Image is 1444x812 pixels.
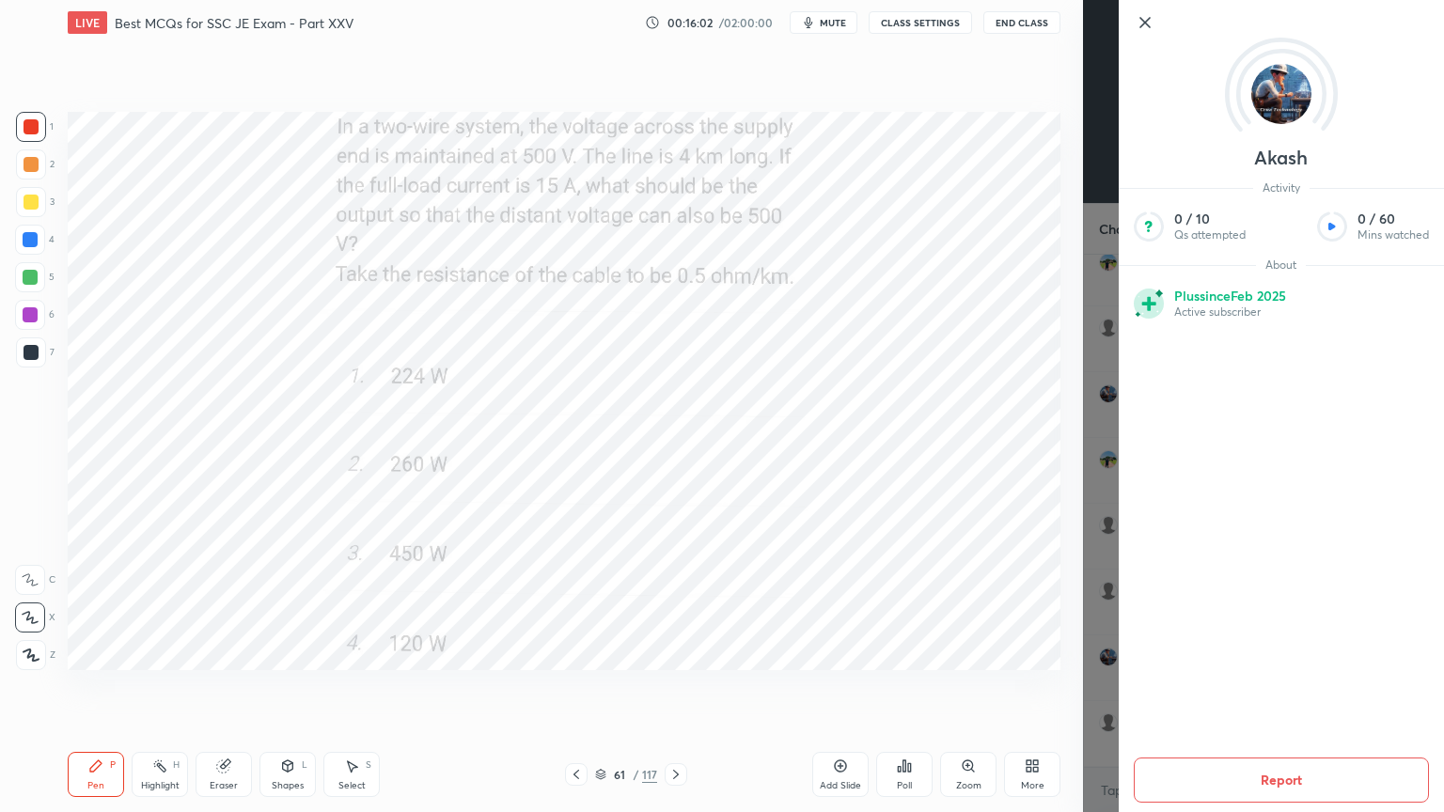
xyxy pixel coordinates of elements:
div: Eraser [210,781,238,790]
button: Report [1134,757,1429,803]
div: 7 [16,337,55,367]
p: Active subscriber [1174,304,1286,320]
div: Z [16,640,55,670]
div: Poll [897,781,912,790]
div: Highlight [141,781,180,790]
div: / [633,769,638,780]
div: Pen [87,781,104,790]
div: 117 [642,766,657,783]
div: LIVE [68,11,107,34]
button: CLASS SETTINGS [869,11,972,34]
span: About [1256,258,1306,273]
div: Select [338,781,366,790]
div: C [15,565,55,595]
div: H [173,760,180,770]
img: d1eca11627db435fa99b97f22aa05bd6.jpg [1251,64,1311,124]
h4: Best MCQs for SSC JE Exam - Part XXV [115,14,353,32]
div: X [15,602,55,632]
button: End Class [983,11,1060,34]
div: 3 [16,187,55,217]
p: 0 / 10 [1174,211,1246,227]
div: Shapes [272,781,304,790]
div: 1 [16,112,54,142]
p: Plus since Feb 2025 [1174,288,1286,304]
span: mute [820,16,846,29]
div: 61 [610,769,629,780]
div: P [110,760,116,770]
div: S [366,760,371,770]
div: 4 [15,225,55,255]
button: mute [790,11,857,34]
div: Zoom [956,781,981,790]
p: Qs attempted [1174,227,1246,242]
p: 0 / 60 [1358,211,1429,227]
div: More [1021,781,1044,790]
div: 6 [15,300,55,330]
div: L [302,760,307,770]
div: 5 [15,262,55,292]
div: 2 [16,149,55,180]
p: Mins watched [1358,227,1429,242]
span: Activity [1253,180,1310,195]
p: Akash [1254,150,1308,165]
div: Add Slide [820,781,861,790]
